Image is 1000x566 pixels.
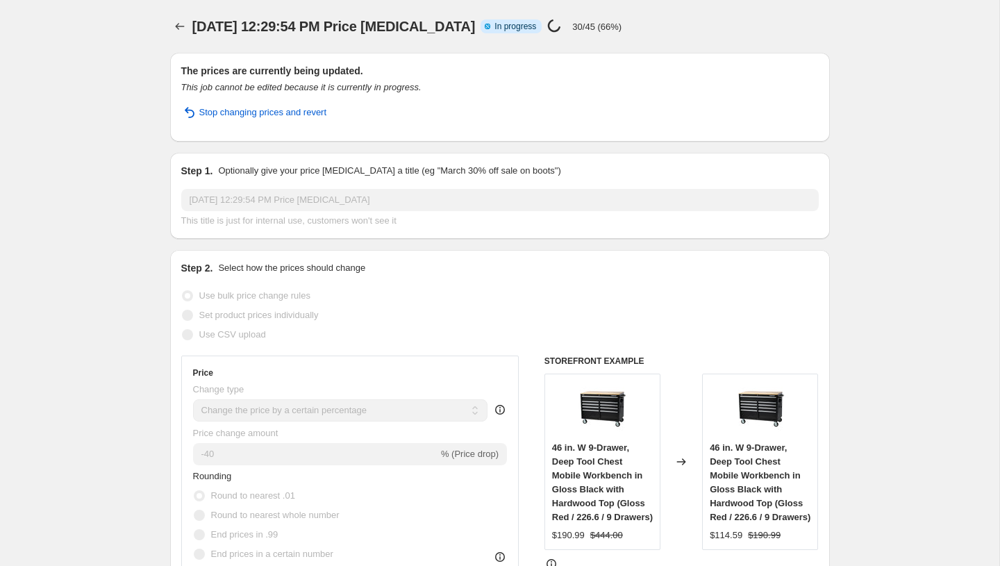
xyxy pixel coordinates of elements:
[441,449,499,459] span: % (Price drop)
[181,215,397,226] span: This title is just for internal use, customers won't see it
[181,82,422,92] i: This job cannot be edited because it is currently in progress.
[494,21,536,32] span: In progress
[181,189,819,211] input: 30% off holiday sale
[199,106,327,119] span: Stop changing prices and revert
[733,381,788,437] img: 841f18e9203efdcba1004cde6a79b4c6_f2586d7b-15d1-45d9-99e4-7b548dc925f1_80x.jpg
[218,261,365,275] p: Select how the prices should change
[590,528,623,542] strike: $444.00
[572,22,622,32] p: 30/45 (66%)
[574,381,630,437] img: 841f18e9203efdcba1004cde6a79b4c6_f2586d7b-15d1-45d9-99e4-7b548dc925f1_80x.jpg
[710,442,810,522] span: 46 in. W 9-Drawer, Deep Tool Chest Mobile Workbench in Gloss Black with Hardwood Top (Gloss Red /...
[181,261,213,275] h2: Step 2.
[544,356,819,367] h6: STOREFRONT EXAMPLE
[181,164,213,178] h2: Step 1.
[193,428,278,438] span: Price change amount
[192,19,476,34] span: [DATE] 12:29:54 PM Price [MEDICAL_DATA]
[748,528,781,542] strike: $190.99
[211,549,333,559] span: End prices in a certain number
[193,384,244,394] span: Change type
[193,471,232,481] span: Rounding
[193,367,213,378] h3: Price
[218,164,560,178] p: Optionally give your price [MEDICAL_DATA] a title (eg "March 30% off sale on boots")
[173,101,335,124] button: Stop changing prices and revert
[493,403,507,417] div: help
[181,64,819,78] h2: The prices are currently being updated.
[552,528,585,542] div: $190.99
[199,310,319,320] span: Set product prices individually
[193,443,438,465] input: -15
[199,329,266,340] span: Use CSV upload
[199,290,310,301] span: Use bulk price change rules
[170,17,190,36] button: Price change jobs
[211,490,295,501] span: Round to nearest .01
[211,529,278,540] span: End prices in .99
[552,442,653,522] span: 46 in. W 9-Drawer, Deep Tool Chest Mobile Workbench in Gloss Black with Hardwood Top (Gloss Red /...
[211,510,340,520] span: Round to nearest whole number
[710,528,742,542] div: $114.59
